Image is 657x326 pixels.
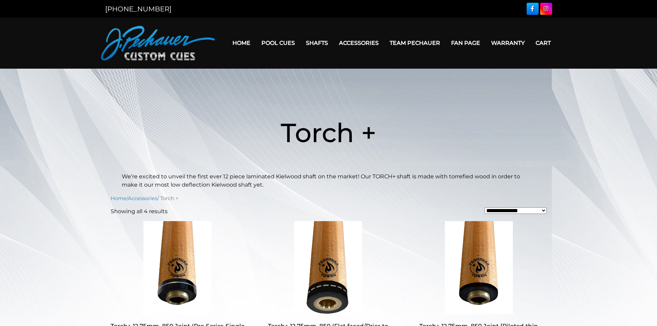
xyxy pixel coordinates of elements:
[111,195,127,201] a: Home
[261,221,395,314] img: Torch+ 12.75mm .850 (Flat faced/Prior to 2025)
[128,195,157,201] a: Accessories
[300,34,334,52] a: Shafts
[384,34,446,52] a: Team Pechauer
[122,172,536,189] p: We’re excited to unveil the first ever 12 piece laminated Kielwood shaft on the market! Our TORCH...
[227,34,256,52] a: Home
[101,26,215,60] img: Pechauer Custom Cues
[281,117,376,149] span: Torch +
[111,195,547,202] nav: Breadcrumb
[446,34,486,52] a: Fan Page
[111,221,245,314] img: Torch+ 12.75mm .850 Joint (Pro Series Single Ring)
[486,34,530,52] a: Warranty
[111,207,168,216] p: Showing all 4 results
[485,207,547,214] select: Shop order
[530,34,556,52] a: Cart
[256,34,300,52] a: Pool Cues
[412,221,546,314] img: Torch+ 12.75mm .850 Joint [Piloted thin black (Pro Series & JP Series 2025)]
[105,5,171,13] a: [PHONE_NUMBER]
[334,34,384,52] a: Accessories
